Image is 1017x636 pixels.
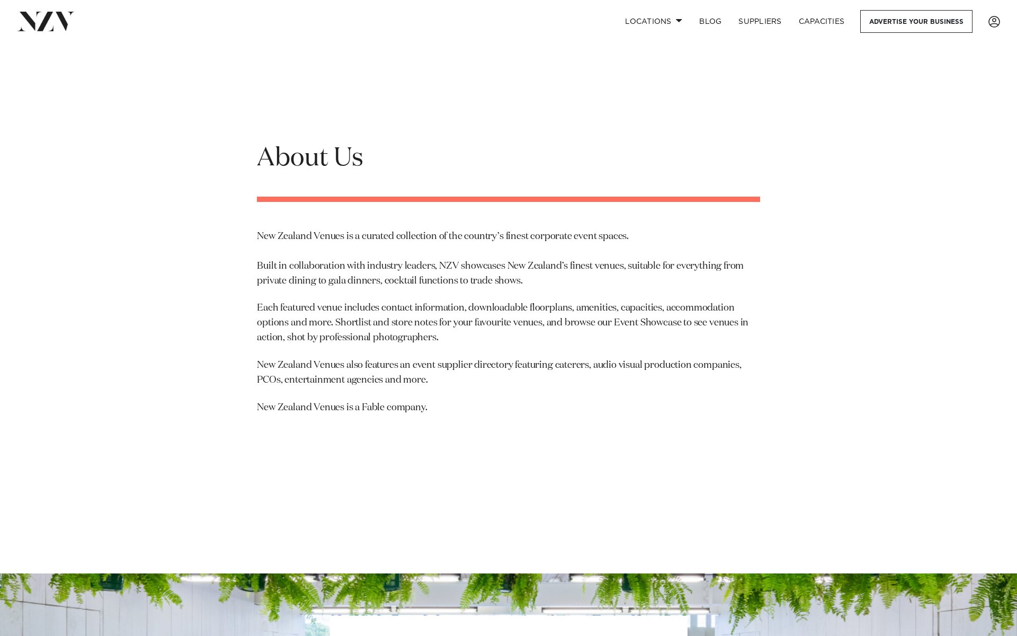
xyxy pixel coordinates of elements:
a: Capacities [790,10,853,33]
p: New Zealand Venues is a curated collection of the country’s finest corporate event spaces. Built ... [257,229,760,289]
img: nzv-logo.png [17,12,75,31]
h1: About Us [257,142,760,175]
p: Each featured venue includes contact information, downloadable floorplans, amenities, capacities,... [257,301,760,346]
a: Advertise your business [860,10,973,33]
a: BLOG [691,10,730,33]
a: SUPPLIERS [730,10,790,33]
p: New Zealand Venues is a Fable company. [257,401,760,416]
p: New Zealand Venues also features an event supplier directory featuring caterers, audio visual pro... [257,358,760,388]
a: Locations [617,10,691,33]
